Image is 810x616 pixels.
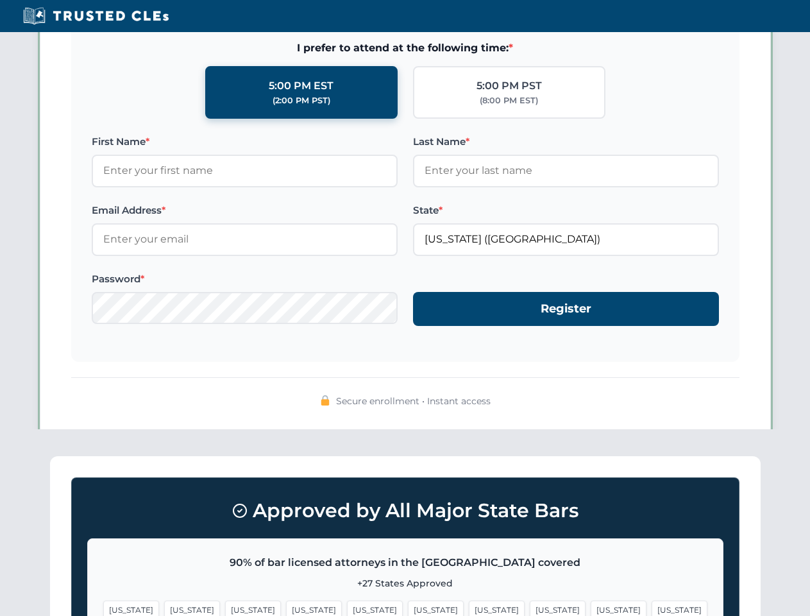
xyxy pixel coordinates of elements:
[92,155,398,187] input: Enter your first name
[92,134,398,150] label: First Name
[336,394,491,408] span: Secure enrollment • Instant access
[87,493,723,528] h3: Approved by All Major State Bars
[92,271,398,287] label: Password
[480,94,538,107] div: (8:00 PM EST)
[103,576,707,590] p: +27 States Approved
[269,78,333,94] div: 5:00 PM EST
[273,94,330,107] div: (2:00 PM PST)
[413,292,719,326] button: Register
[19,6,173,26] img: Trusted CLEs
[477,78,542,94] div: 5:00 PM PST
[413,134,719,150] label: Last Name
[413,203,719,218] label: State
[92,203,398,218] label: Email Address
[413,155,719,187] input: Enter your last name
[320,395,330,406] img: 🔒
[92,223,398,255] input: Enter your email
[413,223,719,255] input: Florida (FL)
[92,40,719,56] span: I prefer to attend at the following time:
[103,554,707,571] p: 90% of bar licensed attorneys in the [GEOGRAPHIC_DATA] covered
